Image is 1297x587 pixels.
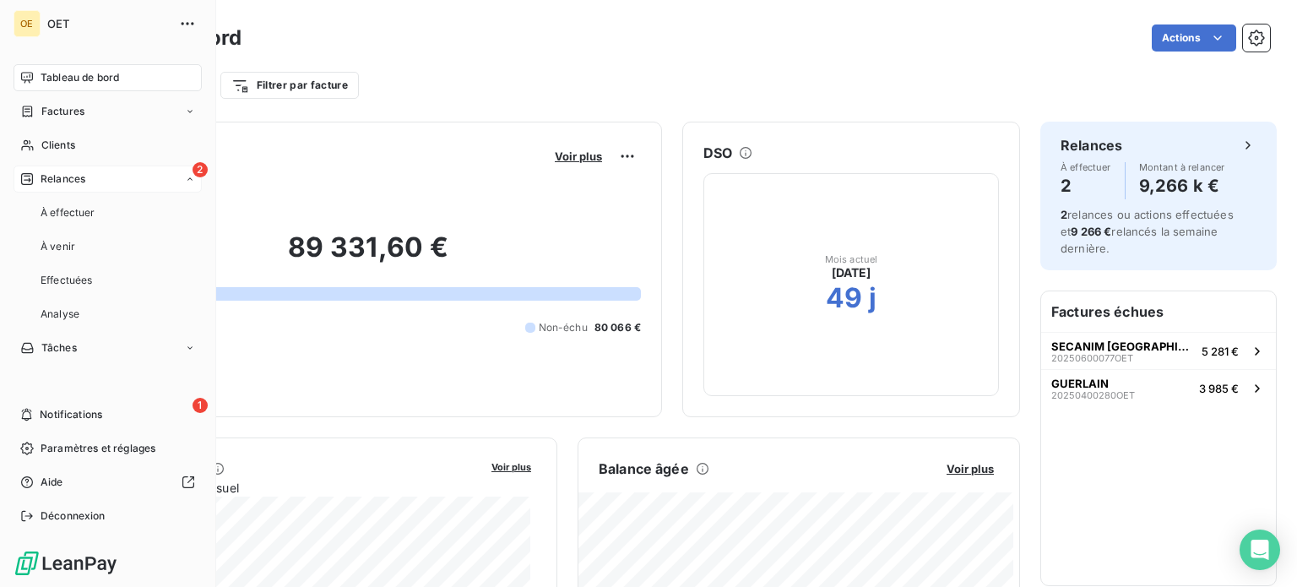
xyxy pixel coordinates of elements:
[41,273,93,288] span: Effectuées
[41,171,85,187] span: Relances
[1041,291,1276,332] h6: Factures échues
[486,459,536,474] button: Voir plus
[1061,135,1122,155] h6: Relances
[41,441,155,456] span: Paramètres et réglages
[14,550,118,577] img: Logo LeanPay
[41,508,106,524] span: Déconnexion
[41,239,75,254] span: À venir
[95,231,641,281] h2: 89 331,60 €
[1202,345,1239,358] span: 5 281 €
[555,149,602,163] span: Voir plus
[1152,24,1236,52] button: Actions
[41,475,63,490] span: Aide
[1240,530,1280,570] div: Open Intercom Messenger
[1051,377,1109,390] span: GUERLAIN
[193,398,208,413] span: 1
[1041,369,1276,406] button: GUERLAIN20250400280OET3 985 €
[41,340,77,356] span: Tâches
[1061,162,1111,172] span: À effectuer
[41,70,119,85] span: Tableau de bord
[1199,382,1239,395] span: 3 985 €
[41,307,79,322] span: Analyse
[14,10,41,37] div: OE
[1139,172,1225,199] h4: 9,266 k €
[14,469,202,496] a: Aide
[95,479,480,497] span: Chiffre d'affaires mensuel
[1061,208,1234,255] span: relances ou actions effectuées et relancés la semaine dernière.
[220,72,359,99] button: Filtrer par facture
[47,17,169,30] span: OET
[599,459,689,479] h6: Balance âgée
[869,281,876,315] h2: j
[826,281,862,315] h2: 49
[1051,340,1195,353] span: SECANIM [GEOGRAPHIC_DATA]
[41,104,84,119] span: Factures
[193,162,208,177] span: 2
[942,461,999,476] button: Voir plus
[703,143,732,163] h6: DSO
[41,138,75,153] span: Clients
[947,462,994,476] span: Voir plus
[1041,332,1276,369] button: SECANIM [GEOGRAPHIC_DATA]20250600077OET5 281 €
[41,205,95,220] span: À effectuer
[1051,390,1135,400] span: 20250400280OET
[1051,353,1133,363] span: 20250600077OET
[1061,172,1111,199] h4: 2
[1061,208,1067,221] span: 2
[539,320,588,335] span: Non-échu
[1071,225,1111,238] span: 9 266 €
[550,149,607,164] button: Voir plus
[1139,162,1225,172] span: Montant à relancer
[40,407,102,422] span: Notifications
[825,254,878,264] span: Mois actuel
[594,320,641,335] span: 80 066 €
[491,461,531,473] span: Voir plus
[832,264,871,281] span: [DATE]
